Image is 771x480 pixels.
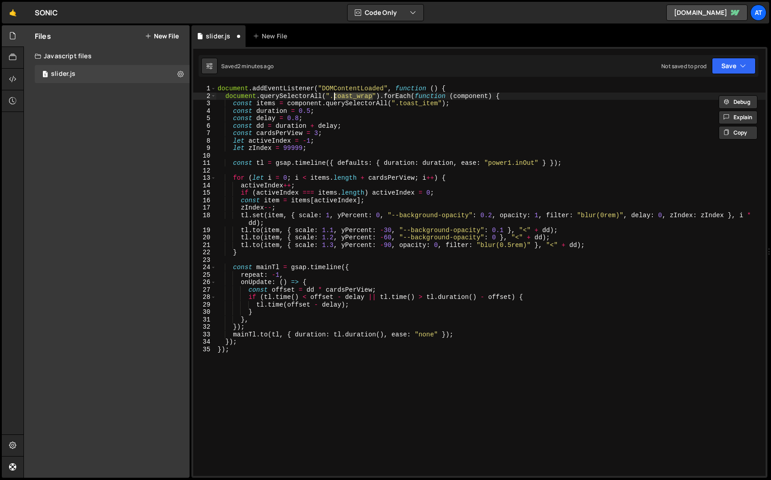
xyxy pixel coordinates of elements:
[193,271,216,279] div: 25
[193,331,216,339] div: 33
[193,137,216,145] div: 8
[35,65,190,83] div: 17310/48033.js
[193,308,216,316] div: 30
[193,122,216,130] div: 6
[193,338,216,346] div: 34
[719,95,757,109] button: Debug
[206,32,230,41] div: slider.js
[193,323,216,331] div: 32
[193,144,216,152] div: 9
[719,111,757,124] button: Explain
[193,115,216,122] div: 5
[193,182,216,190] div: 14
[193,316,216,324] div: 31
[42,71,48,79] span: 1
[24,47,190,65] div: Javascript files
[193,279,216,286] div: 26
[719,126,757,140] button: Copy
[35,7,58,18] div: SONIC
[51,70,75,78] div: slider.js
[193,242,216,249] div: 21
[193,152,216,160] div: 10
[193,130,216,137] div: 7
[193,174,216,182] div: 13
[193,93,216,100] div: 2
[348,5,423,21] button: Code Only
[193,167,216,175] div: 12
[193,85,216,93] div: 1
[712,58,756,74] button: Save
[2,2,24,23] a: 🤙
[193,264,216,271] div: 24
[193,100,216,107] div: 3
[193,159,216,167] div: 11
[666,5,748,21] a: [DOMAIN_NAME]
[193,197,216,205] div: 16
[193,249,216,256] div: 22
[237,62,274,70] div: 2 minutes ago
[193,212,216,227] div: 18
[193,189,216,197] div: 15
[193,294,216,301] div: 28
[193,234,216,242] div: 20
[661,62,706,70] div: Not saved to prod
[193,107,216,115] div: 4
[193,286,216,294] div: 27
[193,346,216,354] div: 35
[193,227,216,234] div: 19
[193,204,216,212] div: 17
[145,33,179,40] button: New File
[193,301,216,309] div: 29
[750,5,766,21] a: AT
[253,32,291,41] div: New File
[35,31,51,41] h2: Files
[193,256,216,264] div: 23
[221,62,274,70] div: Saved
